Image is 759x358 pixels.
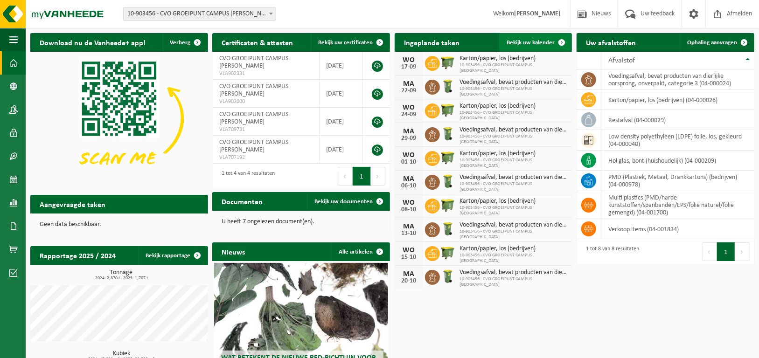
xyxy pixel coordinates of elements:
h2: Aangevraagde taken [30,195,115,213]
span: 10-903456 - CVO GROEIPUNT CAMPUS [GEOGRAPHIC_DATA] [460,110,568,121]
button: Previous [702,242,717,261]
span: 10-903456 - CVO GROEIPUNT CAMPUS [GEOGRAPHIC_DATA] [460,134,568,145]
span: Voedingsafval, bevat producten van dierlijke oorsprong, onverpakt, categorie 3 [460,79,568,86]
div: WO [399,56,418,64]
div: WO [399,247,418,254]
td: low density polyethyleen (LDPE) folie, los, gekleurd (04-000040) [601,130,754,151]
span: Bekijk uw certificaten [318,40,373,46]
button: 1 [353,167,371,186]
strong: [PERSON_NAME] [514,10,561,17]
h2: Download nu de Vanheede+ app! [30,33,155,51]
a: Ophaling aanvragen [680,33,753,52]
div: 24-09 [399,111,418,118]
h2: Documenten [212,192,272,210]
h2: Nieuws [212,242,254,261]
span: 2024: 2,870 t - 2025: 1,707 t [35,276,208,281]
span: Afvalstof [608,57,635,64]
td: voedingsafval, bevat producten van dierlijke oorsprong, onverpakt, categorie 3 (04-000024) [601,69,754,90]
span: CVO GROEIPUNT CAMPUS [PERSON_NAME] [219,83,288,97]
span: 10-903456 - CVO GROEIPUNT CAMPUS [GEOGRAPHIC_DATA] [460,205,568,216]
img: WB-0140-HPE-GN-50 [440,126,456,142]
h2: Uw afvalstoffen [577,33,645,51]
span: 10-903456 - CVO GROEIPUNT CAMPUS [GEOGRAPHIC_DATA] [460,158,568,169]
span: VLA709731 [219,126,312,133]
div: 22-09 [399,88,418,94]
span: 10-903456 - CVO GROEIPUNT CAMPUS [GEOGRAPHIC_DATA] [460,62,568,74]
img: WB-0140-HPE-GN-50 [440,221,456,237]
button: Next [735,242,750,261]
div: WO [399,151,418,159]
span: 10-903456 - CVO GROEIPUNT CAMPUS [GEOGRAPHIC_DATA] [460,253,568,264]
div: 20-10 [399,278,418,284]
h3: Tonnage [35,269,208,281]
span: 10-903456 - CVO GROEIPUNT CAMPUS [GEOGRAPHIC_DATA] [460,86,568,97]
span: Karton/papier, los (bedrijven) [460,150,568,158]
h2: Certificaten & attesten [212,33,302,51]
div: MA [399,128,418,135]
span: Voedingsafval, bevat producten van dierlijke oorsprong, onverpakt, categorie 3 [460,221,568,229]
img: WB-0140-HPE-GN-50 [440,78,456,94]
span: Voedingsafval, bevat producten van dierlijke oorsprong, onverpakt, categorie 3 [460,269,568,276]
td: [DATE] [320,80,362,108]
span: 10-903456 - CVO GROEIPUNT CAMPUS [GEOGRAPHIC_DATA] [460,276,568,288]
span: Bekijk uw documenten [314,199,373,205]
img: WB-1100-HPE-GN-50 [440,197,456,213]
div: MA [399,80,418,88]
span: 10-903456 - CVO GROEIPUNT CAMPUS ZELE - ZELE [123,7,276,21]
div: WO [399,199,418,207]
div: MA [399,175,418,183]
div: 06-10 [399,183,418,189]
a: Bekijk uw certificaten [311,33,389,52]
a: Bekijk rapportage [139,246,207,265]
span: VLA902331 [219,70,312,77]
span: 10-903456 - CVO GROEIPUNT CAMPUS ZELE - ZELE [124,7,276,21]
p: U heeft 7 ongelezen document(en). [222,219,381,225]
span: VLA707192 [219,154,312,161]
span: 10-903456 - CVO GROEIPUNT CAMPUS [GEOGRAPHIC_DATA] [460,229,568,240]
h2: Rapportage 2025 / 2024 [30,246,125,264]
td: [DATE] [320,52,362,80]
img: WB-1100-HPE-GN-50 [440,150,456,165]
span: Voedingsafval, bevat producten van dierlijke oorsprong, onverpakt, categorie 3 [460,174,568,181]
div: 29-09 [399,135,418,142]
span: Ophaling aanvragen [687,40,737,46]
div: 17-09 [399,64,418,70]
button: Next [371,167,385,186]
img: WB-1100-HPE-GN-50 [440,245,456,261]
span: CVO GROEIPUNT CAMPUS [PERSON_NAME] [219,139,288,153]
span: Voedingsafval, bevat producten van dierlijke oorsprong, onverpakt, categorie 3 [460,126,568,134]
div: 01-10 [399,159,418,165]
span: 10-903456 - CVO GROEIPUNT CAMPUS [GEOGRAPHIC_DATA] [460,181,568,193]
img: WB-1100-HPE-GN-50 [440,55,456,70]
span: Karton/papier, los (bedrijven) [460,198,568,205]
button: Verberg [163,33,207,52]
button: Previous [338,167,353,186]
img: WB-1100-HPE-GN-50 [440,102,456,118]
span: VLA902000 [219,98,312,105]
span: CVO GROEIPUNT CAMPUS [PERSON_NAME] [219,111,288,125]
td: karton/papier, los (bedrijven) (04-000026) [601,90,754,110]
span: Karton/papier, los (bedrijven) [460,55,568,62]
div: 13-10 [399,230,418,237]
span: Verberg [170,40,191,46]
div: 15-10 [399,254,418,261]
img: Download de VHEPlus App [30,52,208,185]
td: [DATE] [320,136,362,164]
td: hol glas, bont (huishoudelijk) (04-000209) [601,151,754,171]
div: MA [399,270,418,278]
a: Bekijk uw documenten [307,192,389,211]
p: Geen data beschikbaar. [40,221,199,228]
td: verkoop items (04-001834) [601,219,754,239]
button: 1 [717,242,735,261]
a: Bekijk uw kalender [499,33,571,52]
h2: Ingeplande taken [395,33,469,51]
img: WB-0140-HPE-GN-50 [440,268,456,284]
a: Alle artikelen [331,242,389,261]
div: WO [399,104,418,111]
img: WB-0140-HPE-GN-50 [440,173,456,189]
span: Bekijk uw kalender [507,40,555,46]
td: restafval (04-000029) [601,110,754,130]
div: MA [399,223,418,230]
span: Karton/papier, los (bedrijven) [460,103,568,110]
div: 1 tot 4 van 4 resultaten [217,166,275,186]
